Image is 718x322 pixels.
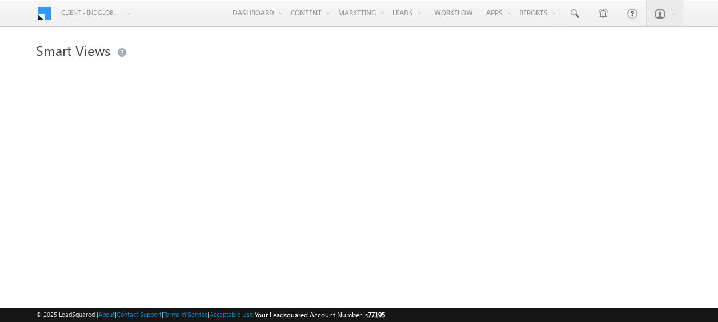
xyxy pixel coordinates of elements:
[36,309,385,320] span: © 2025 LeadSquared | | | | |
[117,311,162,318] a: Contact Support
[255,311,385,319] span: Your Leadsquared Account Number is
[210,311,253,318] a: Acceptable Use
[61,7,121,18] span: Client - indglobal2 (77195)
[98,311,115,318] a: About
[163,311,208,318] a: Terms of Service
[36,41,110,59] span: Smart Views
[368,311,385,319] span: 77195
